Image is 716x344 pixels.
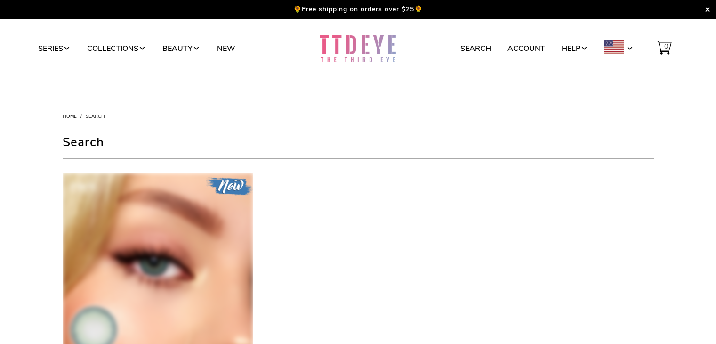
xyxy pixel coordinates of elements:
a: Search [460,40,491,57]
img: new.png [206,177,253,196]
a: New [217,40,235,57]
a: Series [38,40,71,57]
h1: Search [63,131,654,151]
a: Account [507,40,545,57]
a: Help [562,40,588,57]
p: 🌻Free shipping on orders over $25🌻 [293,5,423,14]
a: 0 [650,40,678,57]
a: Beauty [162,40,200,57]
a: Search [86,113,105,120]
a: Collections [87,40,146,57]
a: Home [63,113,77,120]
img: USD.png [604,40,624,53]
span: / [80,113,82,120]
span: 0 [662,38,670,56]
